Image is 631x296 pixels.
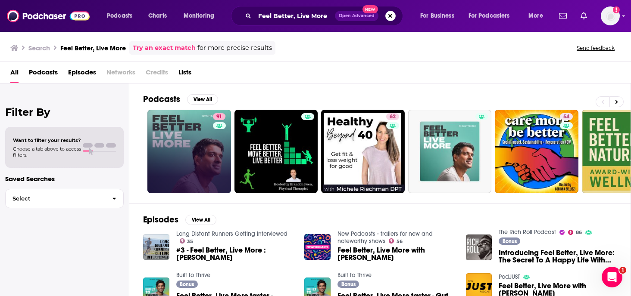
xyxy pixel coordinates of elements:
[29,65,58,83] a: Podcasts
[469,10,510,22] span: For Podcasters
[176,247,294,261] a: #3 - Feel Better, Live More : Kilian Jornet
[255,9,335,23] input: Search podcasts, credits, & more...
[213,113,225,120] a: 91
[106,65,135,83] span: Networks
[601,6,620,25] img: User Profile
[495,110,578,193] a: 54
[560,113,573,120] a: 54
[503,239,517,244] span: Bonus
[390,113,396,121] span: 62
[499,249,617,264] span: Introducing Feel Better, Live More: The Secret To A Happy Life With [PERSON_NAME] (The World’s Fa...
[339,14,375,18] span: Open Advanced
[463,9,522,23] button: open menu
[60,44,126,52] h3: Feel Better, Live More
[337,271,372,279] a: Built to Thrive
[187,94,218,105] button: View All
[6,196,105,201] span: Select
[613,6,620,13] svg: Add a profile image
[197,43,272,53] span: for more precise results
[239,6,411,26] div: Search podcasts, credits, & more...
[499,249,617,264] a: Introducing Feel Better, Live More: The Secret To A Happy Life With Eliud Kipchoge (The World’s F...
[143,214,178,225] h2: Episodes
[216,113,222,121] span: 91
[148,10,167,22] span: Charts
[5,175,124,183] p: Saved Searches
[178,9,225,23] button: open menu
[337,230,433,245] a: New Podcasts - trailers for new and noteworthy shows
[187,240,193,244] span: 35
[143,94,180,105] h2: Podcasts
[146,65,168,83] span: Credits
[556,9,570,23] a: Show notifications dropdown
[389,238,403,244] a: 56
[133,43,196,53] a: Try an exact match
[568,230,582,235] a: 86
[341,282,356,287] span: Bonus
[528,10,543,22] span: More
[143,9,172,23] a: Charts
[143,234,169,260] img: #3 - Feel Better, Live More : Kilian Jornet
[28,44,50,52] h3: Search
[176,247,294,261] span: #3 - Feel Better, Live More : [PERSON_NAME]
[5,189,124,208] button: Select
[601,6,620,25] span: Logged in as jennarohl
[499,273,520,281] a: PodJUST
[397,240,403,244] span: 56
[619,267,626,274] span: 1
[563,113,569,121] span: 54
[185,215,216,225] button: View All
[362,5,378,13] span: New
[576,231,582,234] span: 86
[602,267,622,287] iframe: Intercom live chat
[499,228,556,236] a: The Rich Roll Podcast
[176,230,287,237] a: Long Distant Runners Getting Interviewed
[101,9,144,23] button: open menu
[386,113,399,120] a: 62
[143,94,218,105] a: PodcastsView All
[176,271,210,279] a: Built to Thrive
[68,65,96,83] a: Episodes
[321,110,405,193] a: 62
[335,11,378,21] button: Open AdvancedNew
[337,247,456,261] a: Feel Better, Live More with Dr Rangan Chatterjee
[13,146,81,158] span: Choose a tab above to access filters.
[337,247,456,261] span: Feel Better, Live More with [PERSON_NAME]
[304,234,331,260] img: Feel Better, Live More with Dr Rangan Chatterjee
[180,282,194,287] span: Bonus
[107,10,132,22] span: Podcasts
[414,9,465,23] button: open menu
[7,8,90,24] img: Podchaser - Follow, Share and Rate Podcasts
[184,10,214,22] span: Monitoring
[143,214,216,225] a: EpisodesView All
[574,44,617,52] button: Send feedback
[5,106,124,118] h2: Filter By
[13,137,81,143] span: Want to filter your results?
[601,6,620,25] button: Show profile menu
[178,65,191,83] a: Lists
[522,9,554,23] button: open menu
[466,234,492,261] img: Introducing Feel Better, Live More: The Secret To A Happy Life With Eliud Kipchoge (The World’s F...
[10,65,19,83] a: All
[180,238,194,244] a: 35
[147,110,231,193] a: 91
[420,10,454,22] span: For Business
[577,9,590,23] a: Show notifications dropdown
